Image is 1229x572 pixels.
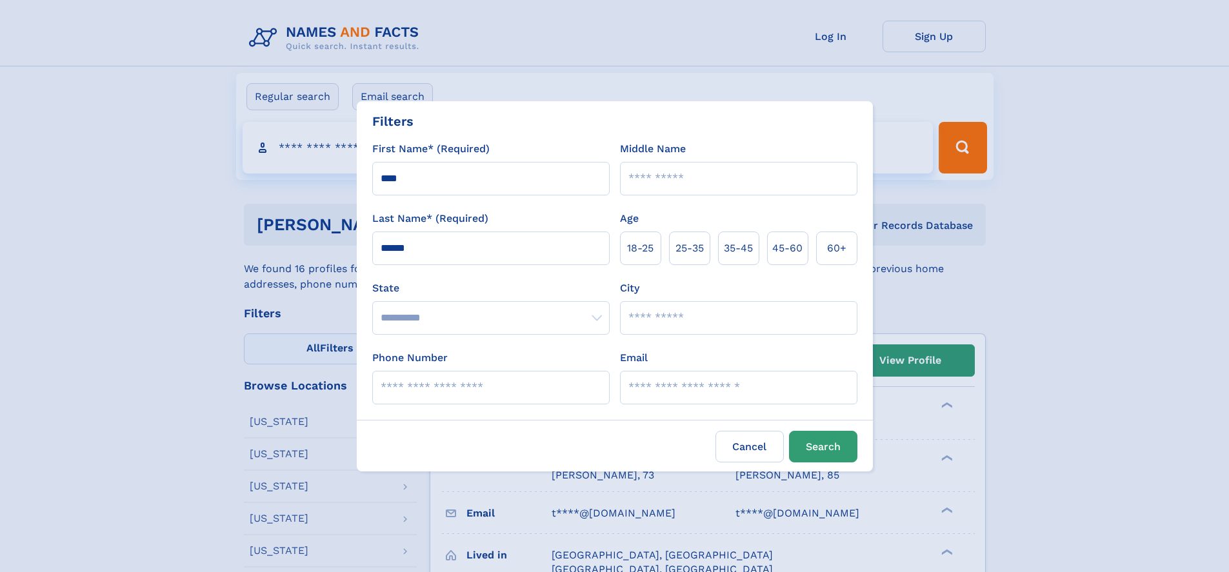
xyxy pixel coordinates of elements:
[789,431,857,462] button: Search
[372,281,610,296] label: State
[715,431,784,462] label: Cancel
[372,112,414,131] div: Filters
[372,350,448,366] label: Phone Number
[372,211,488,226] label: Last Name* (Required)
[772,241,803,256] span: 45‑60
[620,211,639,226] label: Age
[372,141,490,157] label: First Name* (Required)
[827,241,846,256] span: 60+
[620,350,648,366] label: Email
[627,241,654,256] span: 18‑25
[620,141,686,157] label: Middle Name
[620,281,639,296] label: City
[724,241,753,256] span: 35‑45
[675,241,704,256] span: 25‑35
